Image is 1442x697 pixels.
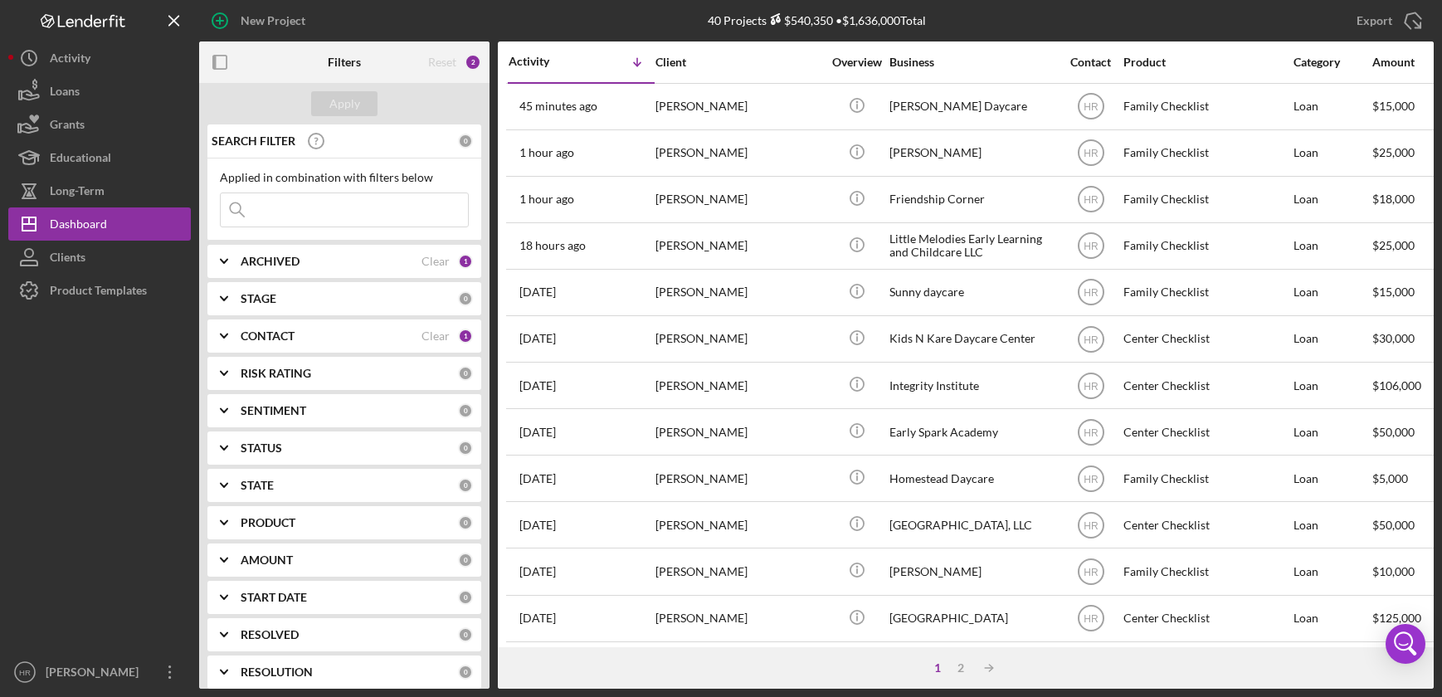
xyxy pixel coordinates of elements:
div: Activity [509,55,582,68]
div: Loan [1293,410,1371,454]
time: 2025-10-14 01:33 [519,239,586,252]
div: Sunny daycare [889,271,1055,314]
button: Product Templates [8,274,191,307]
span: $5,000 [1372,471,1408,485]
time: 2025-10-14 19:25 [519,100,597,113]
div: Clear [421,329,450,343]
div: 0 [458,478,473,493]
button: Educational [8,141,191,174]
div: Dashboard [50,207,107,245]
text: HR [1084,426,1099,438]
div: Homestead Daycare [889,456,1055,500]
time: 2025-09-24 19:06 [519,612,556,625]
button: Grants [8,108,191,141]
span: $25,000 [1372,145,1415,159]
button: HR[PERSON_NAME] [8,656,191,689]
div: [PERSON_NAME] [655,456,821,500]
div: Loan [1293,643,1371,687]
b: START DATE [241,591,307,604]
div: Activity [50,41,90,79]
div: Loan [1293,317,1371,361]
time: 2025-10-08 13:32 [519,519,556,532]
div: 1 [458,329,473,344]
time: 2025-09-29 14:34 [519,565,556,578]
div: Clear [421,255,450,268]
b: STATE [241,479,274,492]
div: Family Checklist [1123,271,1289,314]
div: Center Checklist [1123,503,1289,547]
div: Loan [1293,85,1371,129]
div: 0 [458,441,473,456]
span: $18,000 [1372,192,1415,206]
div: [PERSON_NAME] [655,549,821,593]
time: 2025-10-13 17:28 [519,332,556,345]
div: [PERSON_NAME] [655,178,821,222]
div: Friendship Corner [889,178,1055,222]
div: [PERSON_NAME] [889,131,1055,175]
div: [PERSON_NAME] [655,643,821,687]
div: Business [889,56,1055,69]
span: $106,000 [1372,378,1421,392]
div: [PERSON_NAME] [41,656,149,693]
div: Overview [826,56,888,69]
div: Reset [428,56,456,69]
b: AMOUNT [241,553,293,567]
div: Family Checklist [1123,456,1289,500]
div: Contact [1060,56,1122,69]
div: Loan [1293,178,1371,222]
div: Apply [329,91,360,116]
div: Product Templates [50,274,147,311]
a: Loans [8,75,191,108]
b: CONTACT [241,329,295,343]
a: Clients [8,241,191,274]
b: PRODUCT [241,516,295,529]
div: [PERSON_NAME] [655,131,821,175]
div: Kids N Kare Daycare Center [889,317,1055,361]
button: Activity [8,41,191,75]
div: Grants [50,108,85,145]
div: Family Checklist [1123,549,1289,593]
div: [PERSON_NAME] [889,549,1055,593]
div: Loan [1293,271,1371,314]
b: RESOLVED [241,628,299,641]
div: Center Checklist [1123,597,1289,641]
span: $25,000 [1372,238,1415,252]
div: Client [655,56,821,69]
div: Loan [1293,363,1371,407]
div: Export [1357,4,1392,37]
div: 0 [458,553,473,568]
text: HR [1084,101,1099,113]
span: $15,000 [1372,99,1415,113]
span: $50,000 [1372,518,1415,532]
div: [PERSON_NAME] [655,410,821,454]
div: [PERSON_NAME] [655,317,821,361]
time: 2025-10-14 19:01 [519,146,574,159]
div: Clients [50,241,85,278]
b: Filters [328,56,361,69]
a: Dashboard [8,207,191,241]
div: Center Checklist [1123,363,1289,407]
div: Amount [1372,56,1435,69]
div: Family Checklist [1123,85,1289,129]
button: Apply [311,91,378,116]
div: 0 [458,403,473,418]
div: Center Checklist [1123,317,1289,361]
text: HR [1084,194,1099,206]
time: 2025-10-10 13:46 [519,426,556,439]
div: Loans [50,75,80,112]
div: Loan [1293,597,1371,641]
div: [PERSON_NAME] [655,224,821,268]
div: 0 [458,665,473,680]
time: 2025-10-10 20:41 [519,379,556,392]
div: 2 [465,54,481,71]
text: HR [19,668,31,677]
div: Childrens Haven [889,643,1055,687]
div: 40 Projects • $1,636,000 Total [708,13,926,27]
div: 0 [458,291,473,306]
button: Export [1340,4,1434,37]
span: $125,000 [1372,611,1421,625]
b: ARCHIVED [241,255,300,268]
div: [PERSON_NAME] [655,597,821,641]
